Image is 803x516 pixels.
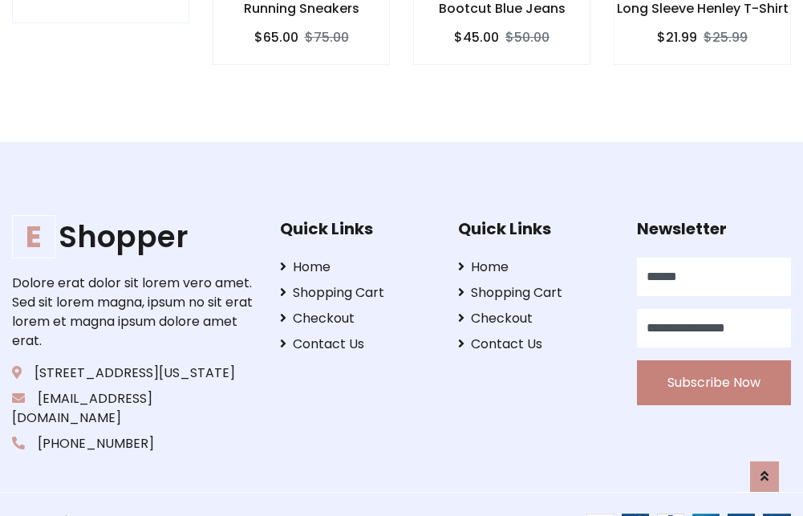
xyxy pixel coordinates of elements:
[657,30,697,45] h6: $21.99
[637,219,791,238] h5: Newsletter
[12,389,255,428] p: [EMAIL_ADDRESS][DOMAIN_NAME]
[12,274,255,351] p: Dolore erat dolor sit lorem vero amet. Sed sit lorem magna, ipsum no sit erat lorem et magna ipsu...
[280,219,434,238] h5: Quick Links
[458,258,612,277] a: Home
[458,219,612,238] h5: Quick Links
[280,309,434,328] a: Checkout
[704,28,748,47] del: $25.99
[454,30,499,45] h6: $45.00
[12,434,255,453] p: [PHONE_NUMBER]
[458,335,612,354] a: Contact Us
[254,30,298,45] h6: $65.00
[12,364,255,383] p: [STREET_ADDRESS][US_STATE]
[280,335,434,354] a: Contact Us
[12,219,255,254] h1: Shopper
[637,360,791,405] button: Subscribe Now
[280,258,434,277] a: Home
[305,28,349,47] del: $75.00
[414,1,590,16] h6: Bootcut Blue Jeans
[614,1,790,16] h6: Long Sleeve Henley T-Shirt
[458,309,612,328] a: Checkout
[12,219,255,254] a: EShopper
[458,283,612,303] a: Shopping Cart
[213,1,389,16] h6: Running Sneakers
[280,283,434,303] a: Shopping Cart
[505,28,550,47] del: $50.00
[12,215,55,258] span: E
